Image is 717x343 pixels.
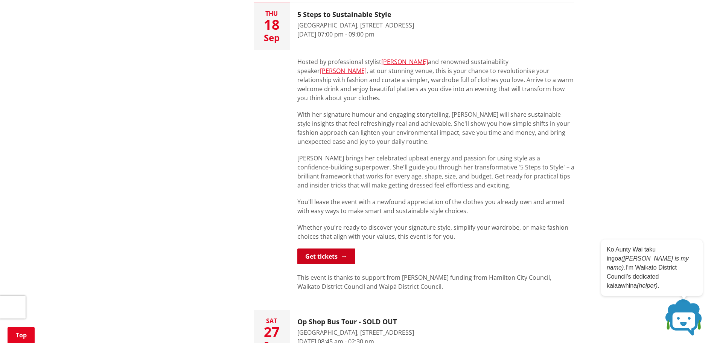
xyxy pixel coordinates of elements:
h3: 5 Steps to Sustainable Style [297,11,414,19]
p: With her signature humour and engaging storytelling, [PERSON_NAME] will share sustainable style i... [297,110,574,146]
p: You'll leave the event with a newfound appreciation of the clothes you already own and armed with... [297,197,574,215]
p: Ko Aunty Wai taku ingoa I’m Waikato District Council’s dedicated kaiaawhina . [607,245,697,290]
div: Sat [254,318,290,324]
p: This event is thanks to support from [PERSON_NAME] funding from Hamilton City Council, Waikato Di... [297,273,574,291]
p: [PERSON_NAME] brings her celebrated upbeat energy and passion for using style as a confidence-bui... [297,154,574,190]
div: Thu [254,11,290,17]
div: 18 [254,18,290,32]
div: [GEOGRAPHIC_DATA], [STREET_ADDRESS] [297,328,414,337]
div: Sep [254,33,290,42]
p: Whether you're ready to discover your signature style, simplify your wardrobe, or make fashion ch... [297,223,574,241]
h3: Op Shop Bus Tour - SOLD OUT [297,318,414,326]
div: [GEOGRAPHIC_DATA], [STREET_ADDRESS] [297,21,414,30]
time: [DATE] 07:00 pm - 09:00 pm [297,30,374,38]
em: ([PERSON_NAME] is my name). [607,255,689,271]
a: [PERSON_NAME] [381,58,428,66]
div: 27 [254,325,290,339]
a: [PERSON_NAME] [320,67,367,75]
p: Hosted by professional stylist and renowned sustainability speaker , at our stunning venue, this ... [297,57,574,102]
button: Thu 18 Sep 5 Steps to Sustainable Style [GEOGRAPHIC_DATA], [STREET_ADDRESS] [DATE] 07:00 pm - 09:... [254,3,574,50]
em: (helper) [637,282,658,289]
a: Get tickets [297,248,355,264]
a: Top [8,327,35,343]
